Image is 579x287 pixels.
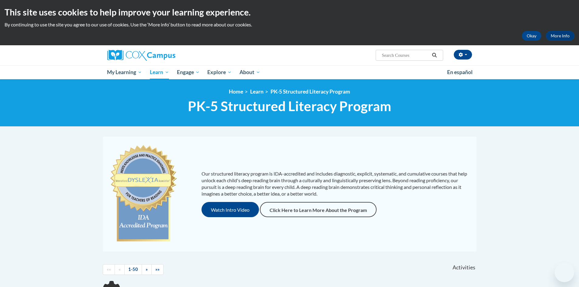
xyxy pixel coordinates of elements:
[109,142,178,245] img: c477cda6-e343-453b-bfce-d6f9e9818e1c.png
[546,31,574,41] a: More Info
[103,65,146,79] a: My Learning
[430,52,439,59] button: Search
[98,65,481,79] div: Main menu
[151,264,164,275] a: End
[107,50,175,61] img: Cox Campus
[146,267,148,272] span: »
[188,98,391,114] span: PK-5 Structured Literacy Program
[177,69,200,76] span: Engage
[447,69,473,75] span: En español
[146,65,173,79] a: Learn
[260,202,377,217] a: Click Here to Learn More About the Program
[250,88,264,95] a: Learn
[454,50,472,60] button: Account Settings
[5,6,574,18] h2: This site uses cookies to help improve your learning experience.
[103,264,115,275] a: Begining
[240,69,260,76] span: About
[207,69,232,76] span: Explore
[555,263,574,282] iframe: Button to launch messaging window
[271,88,350,95] a: PK-5 Structured Literacy Program
[202,202,259,217] button: Watch Intro Video
[202,170,470,197] p: Our structured literacy program is IDA-accredited and includes diagnostic, explicit, systematic, ...
[203,65,236,79] a: Explore
[155,267,160,272] span: »»
[453,264,475,271] span: Activities
[107,69,142,76] span: My Learning
[142,264,152,275] a: Next
[150,69,169,76] span: Learn
[236,65,264,79] a: About
[522,31,541,41] button: Okay
[229,88,243,95] a: Home
[443,66,477,79] a: En español
[107,50,223,61] a: Cox Campus
[107,267,111,272] span: ««
[119,267,121,272] span: «
[381,52,430,59] input: Search Courses
[115,264,125,275] a: Previous
[124,264,142,275] a: 1-50
[5,21,574,28] p: By continuing to use the site you agree to our use of cookies. Use the ‘More info’ button to read...
[173,65,204,79] a: Engage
